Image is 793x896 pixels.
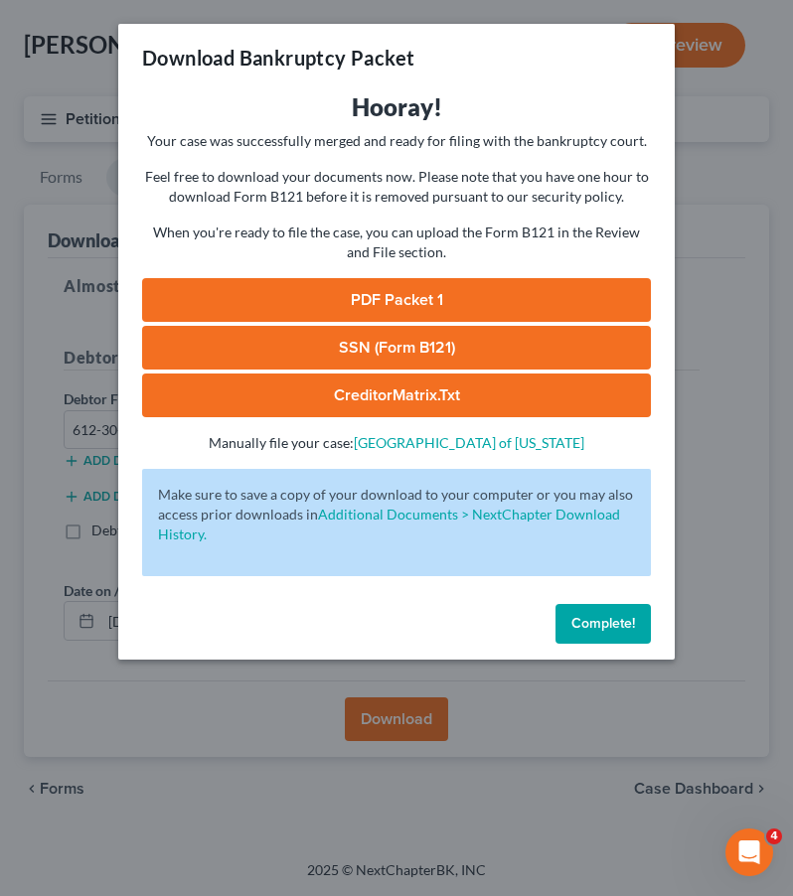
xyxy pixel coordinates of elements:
p: Make sure to save a copy of your download to your computer or you may also access prior downloads in [158,485,635,544]
a: SSN (Form B121) [142,326,651,370]
h3: Download Bankruptcy Packet [142,44,414,72]
a: CreditorMatrix.txt [142,373,651,417]
p: Manually file your case: [142,433,651,453]
p: When you're ready to file the case, you can upload the Form B121 in the Review and File section. [142,223,651,262]
p: Feel free to download your documents now. Please note that you have one hour to download Form B12... [142,167,651,207]
span: Complete! [571,615,635,632]
a: PDF Packet 1 [142,278,651,322]
a: [GEOGRAPHIC_DATA] of [US_STATE] [354,434,584,451]
a: Additional Documents > NextChapter Download History. [158,506,620,542]
p: Your case was successfully merged and ready for filing with the bankruptcy court. [142,131,651,151]
button: Complete! [555,604,651,644]
iframe: Intercom live chat [725,828,773,876]
h3: Hooray! [142,91,651,123]
span: 4 [766,828,782,844]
